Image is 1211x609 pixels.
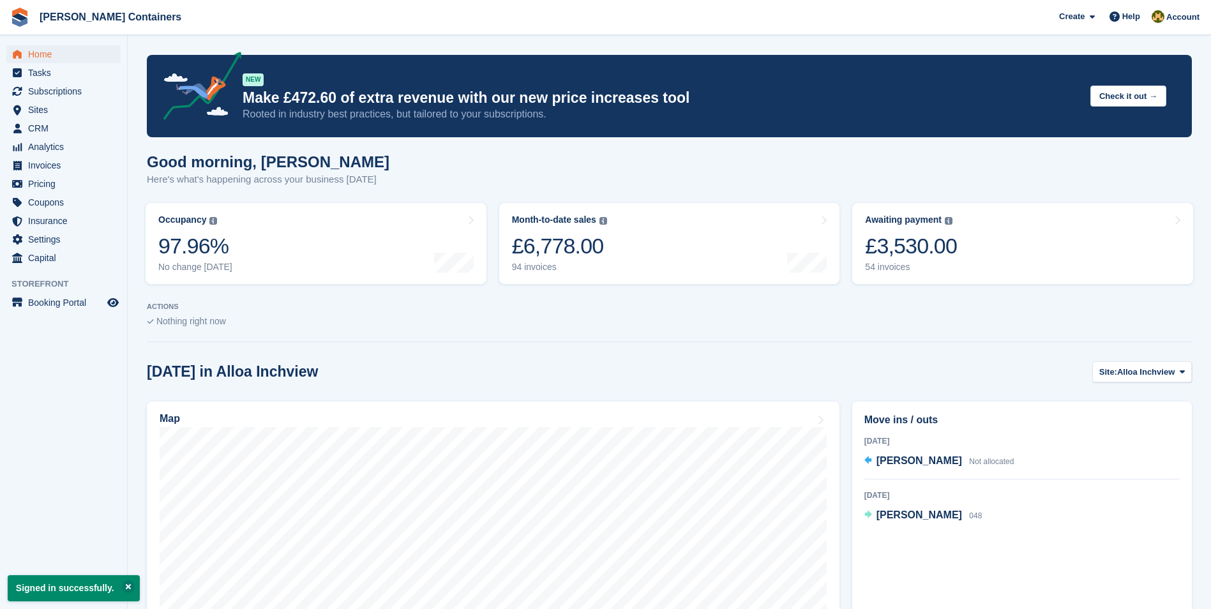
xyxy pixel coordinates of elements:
a: Awaiting payment £3,530.00 54 invoices [852,203,1193,284]
span: Invoices [28,156,105,174]
a: menu [6,119,121,137]
h1: Good morning, [PERSON_NAME] [147,153,389,170]
a: menu [6,101,121,119]
div: Month-to-date sales [512,214,596,225]
div: [DATE] [864,435,1180,447]
span: Coupons [28,193,105,211]
img: blank_slate_check_icon-ba018cac091ee9be17c0a81a6c232d5eb81de652e7a59be601be346b1b6ddf79.svg [147,319,154,324]
img: icon-info-grey-7440780725fd019a000dd9b08b2336e03edf1995a4989e88bcd33f0948082b44.svg [209,217,217,225]
button: Site: Alloa Inchview [1092,361,1192,382]
span: Subscriptions [28,82,105,100]
button: Check it out → [1090,86,1166,107]
span: Tasks [28,64,105,82]
a: menu [6,212,121,230]
h2: Move ins / outs [864,412,1180,428]
div: Awaiting payment [865,214,942,225]
a: menu [6,64,121,82]
span: Capital [28,249,105,267]
span: Not allocated [969,457,1014,466]
img: icon-info-grey-7440780725fd019a000dd9b08b2336e03edf1995a4989e88bcd33f0948082b44.svg [599,217,607,225]
p: ACTIONS [147,303,1192,311]
a: menu [6,175,121,193]
div: NEW [243,73,264,86]
a: [PERSON_NAME] Containers [34,6,186,27]
span: Insurance [28,212,105,230]
a: menu [6,45,121,63]
a: Occupancy 97.96% No change [DATE] [146,203,486,284]
span: Site: [1099,366,1117,379]
span: [PERSON_NAME] [876,455,962,466]
span: Alloa Inchview [1117,366,1175,379]
h2: [DATE] in Alloa Inchview [147,363,318,380]
span: 048 [969,511,982,520]
h2: Map [160,413,180,425]
p: Signed in successfully. [8,575,140,601]
span: CRM [28,119,105,137]
span: Pricing [28,175,105,193]
div: £6,778.00 [512,233,607,259]
span: Account [1166,11,1200,24]
a: Month-to-date sales £6,778.00 94 invoices [499,203,840,284]
div: 94 invoices [512,262,607,273]
span: Create [1059,10,1085,23]
a: menu [6,138,121,156]
div: 97.96% [158,233,232,259]
p: Rooted in industry best practices, but tailored to your subscriptions. [243,107,1080,121]
div: No change [DATE] [158,262,232,273]
a: menu [6,156,121,174]
img: icon-info-grey-7440780725fd019a000dd9b08b2336e03edf1995a4989e88bcd33f0948082b44.svg [945,217,952,225]
span: Booking Portal [28,294,105,312]
span: Home [28,45,105,63]
p: Here's what's happening across your business [DATE] [147,172,389,187]
img: stora-icon-8386f47178a22dfd0bd8f6a31ec36ba5ce8667c1dd55bd0f319d3a0aa187defe.svg [10,8,29,27]
span: Nothing right now [156,316,226,326]
span: Help [1122,10,1140,23]
span: Sites [28,101,105,119]
img: Ross Watt [1152,10,1164,23]
div: 54 invoices [865,262,957,273]
a: menu [6,249,121,267]
span: [PERSON_NAME] [876,509,962,520]
a: Preview store [105,295,121,310]
div: £3,530.00 [865,233,957,259]
p: Make £472.60 of extra revenue with our new price increases tool [243,89,1080,107]
span: Analytics [28,138,105,156]
a: menu [6,230,121,248]
div: [DATE] [864,490,1180,501]
a: menu [6,82,121,100]
a: [PERSON_NAME] 048 [864,507,982,524]
img: price-adjustments-announcement-icon-8257ccfd72463d97f412b2fc003d46551f7dbcb40ab6d574587a9cd5c0d94... [153,52,242,124]
a: [PERSON_NAME] Not allocated [864,453,1014,470]
div: Occupancy [158,214,206,225]
span: Settings [28,230,105,248]
a: menu [6,193,121,211]
a: menu [6,294,121,312]
span: Storefront [11,278,127,290]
